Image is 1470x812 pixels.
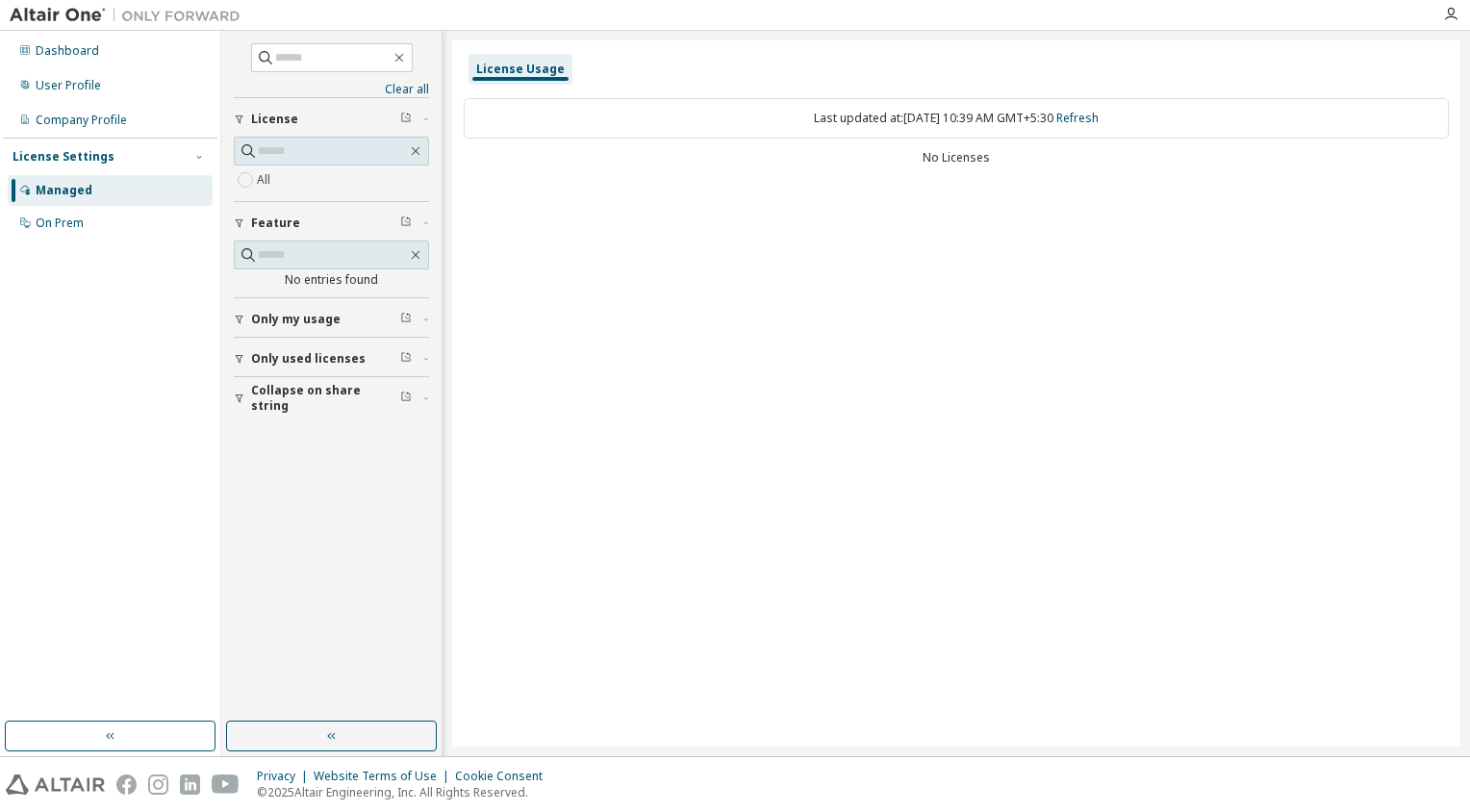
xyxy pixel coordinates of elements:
[251,112,298,127] span: License
[36,78,101,93] div: User Profile
[6,774,105,795] img: altair_logo.svg
[464,150,1449,165] div: No Licenses
[251,312,341,327] span: Only my usage
[13,149,114,165] div: License Settings
[36,183,92,198] div: Managed
[234,272,429,288] div: No entries found
[476,62,565,77] div: License Usage
[400,351,412,367] span: Clear filter
[314,769,455,784] div: Website Terms of Use
[234,98,429,140] button: License
[234,377,429,419] button: Collapse on share string
[180,774,200,795] img: linkedin.svg
[257,168,274,191] label: All
[36,113,127,128] div: Company Profile
[400,312,412,327] span: Clear filter
[116,774,137,795] img: facebook.svg
[148,774,168,795] img: instagram.svg
[234,82,429,97] a: Clear all
[251,383,400,414] span: Collapse on share string
[1056,110,1099,126] a: Refresh
[257,769,314,784] div: Privacy
[464,98,1449,139] div: Last updated at: [DATE] 10:39 AM GMT+5:30
[36,216,84,231] div: On Prem
[234,338,429,380] button: Only used licenses
[10,6,250,25] img: Altair One
[251,351,366,367] span: Only used licenses
[234,202,429,244] button: Feature
[400,391,412,406] span: Clear filter
[257,784,554,800] p: © 2025 Altair Engineering, Inc. All Rights Reserved.
[234,298,429,341] button: Only my usage
[400,216,412,231] span: Clear filter
[400,112,412,127] span: Clear filter
[36,43,99,59] div: Dashboard
[251,216,300,231] span: Feature
[455,769,554,784] div: Cookie Consent
[212,774,240,795] img: youtube.svg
